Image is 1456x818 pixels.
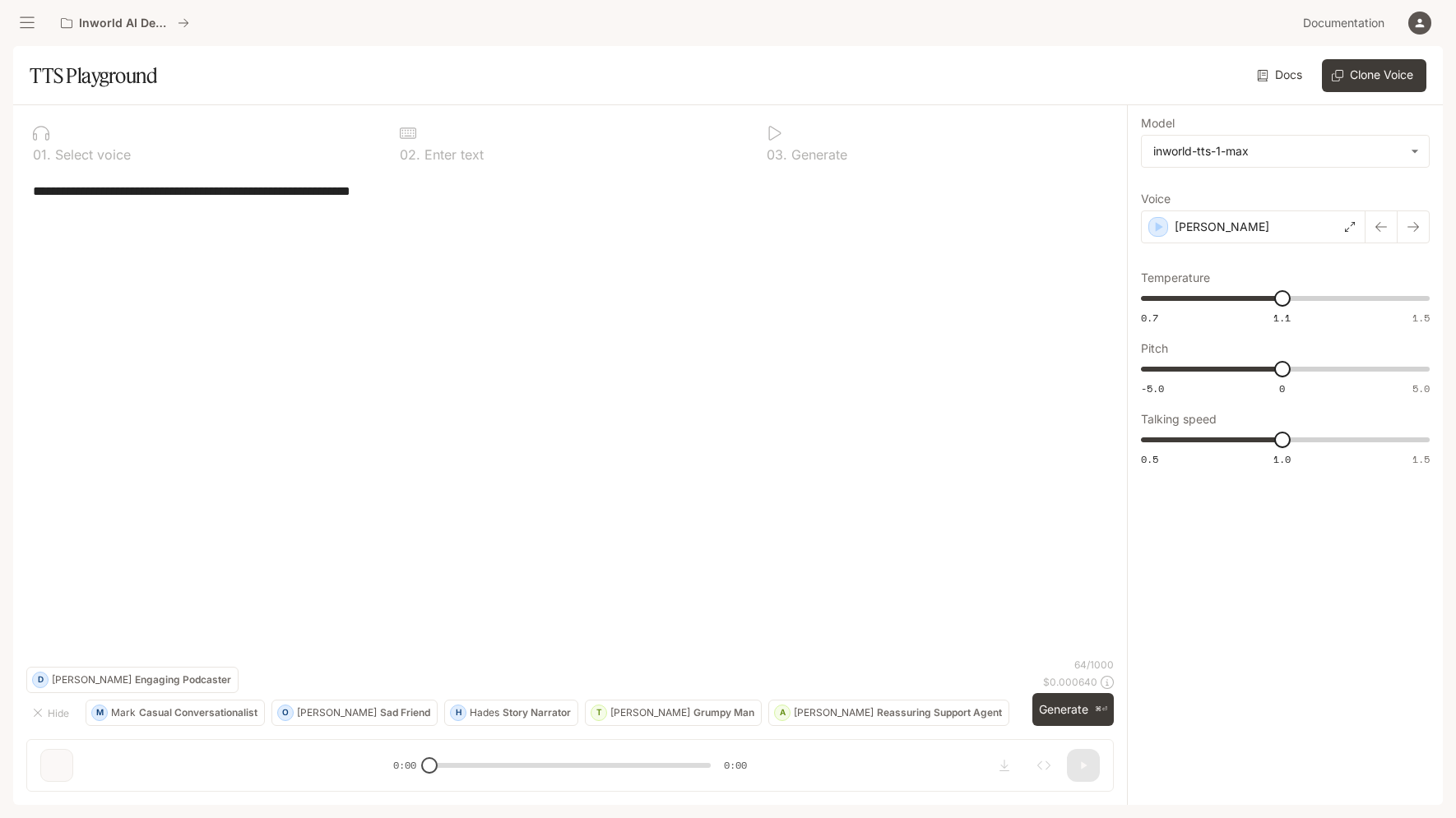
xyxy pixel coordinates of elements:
button: D[PERSON_NAME]Engaging Podcaster [26,667,239,693]
p: [PERSON_NAME] [610,708,690,718]
button: HHadesStory Narrator [444,700,578,726]
div: M [92,700,107,726]
p: ⌘⏎ [1095,705,1107,714]
p: Voice [1141,193,1171,205]
p: Reassuring Support Agent [877,708,1002,718]
p: 0 2 . [400,148,420,161]
p: Model [1141,118,1175,129]
p: Temperature [1141,272,1210,284]
p: [PERSON_NAME] [52,675,132,685]
span: 1.0 [1273,452,1291,466]
p: Grumpy Man [693,708,754,718]
span: 0 [1279,381,1285,395]
span: 0.5 [1141,452,1158,466]
button: Hide [26,700,79,726]
button: Clone Voice [1322,59,1426,92]
p: Pitch [1141,343,1168,354]
p: [PERSON_NAME] [297,708,377,718]
div: T [591,700,606,726]
button: open drawer [12,8,42,38]
h1: TTS Playground [30,59,157,92]
span: Documentation [1303,13,1384,34]
p: $ 0.000640 [1043,675,1097,689]
span: 5.0 [1412,381,1430,395]
div: A [775,700,790,726]
p: [PERSON_NAME] [1175,219,1269,235]
span: -5.0 [1141,381,1164,395]
p: Generate [787,148,847,161]
p: [PERSON_NAME] [794,708,874,718]
div: inworld-tts-1-max [1153,143,1403,159]
p: Engaging Podcaster [135,675,231,685]
p: Enter text [420,148,484,161]
p: 0 1 . [33,148,51,161]
p: Select voice [51,148,131,161]
span: 1.1 [1273,311,1291,325]
a: Docs [1254,59,1309,92]
a: Documentation [1296,7,1397,39]
button: MMarkCasual Conversationalist [86,700,265,726]
button: All workspaces [53,7,197,39]
p: 0 3 . [767,148,787,161]
button: Generate⌘⏎ [1032,693,1114,727]
div: D [33,667,48,693]
p: Casual Conversationalist [139,708,257,718]
p: Talking speed [1141,414,1217,425]
button: T[PERSON_NAME]Grumpy Man [585,700,762,726]
p: Story Narrator [503,708,571,718]
span: 0.7 [1141,311,1158,325]
p: Mark [111,708,136,718]
span: 1.5 [1412,452,1430,466]
p: 64 / 1000 [1074,658,1114,672]
p: Sad Friend [380,708,430,718]
div: O [278,700,293,726]
div: H [451,700,466,726]
span: 1.5 [1412,311,1430,325]
p: Inworld AI Demos [79,16,171,30]
p: Hades [470,708,499,718]
button: O[PERSON_NAME]Sad Friend [271,700,438,726]
div: inworld-tts-1-max [1142,136,1429,167]
button: A[PERSON_NAME]Reassuring Support Agent [768,700,1009,726]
